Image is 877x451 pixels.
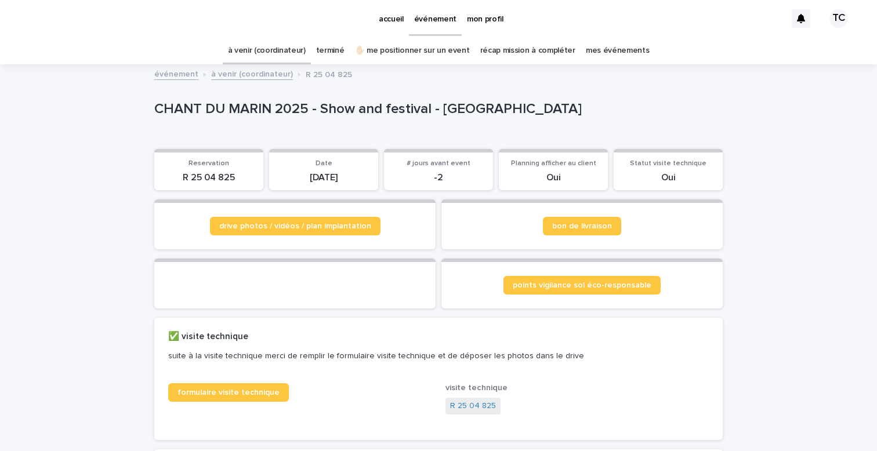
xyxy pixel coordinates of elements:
[407,160,470,167] span: # jours avant event
[511,160,596,167] span: Planning afficher au client
[219,222,371,230] span: drive photos / vidéos / plan implantation
[168,351,704,361] p: suite à la visite technique merci de remplir le formulaire visite technique et de déposer les pho...
[228,37,306,64] a: à venir (coordinateur)
[391,172,486,183] p: -2
[586,37,650,64] a: mes événements
[506,172,601,183] p: Oui
[621,172,716,183] p: Oui
[316,160,332,167] span: Date
[355,37,470,64] a: ✋🏻 me positionner sur un event
[189,160,229,167] span: Reservation
[503,276,661,294] a: points vigilance sol éco-responsable
[177,388,280,397] span: formulaire visite technique
[316,37,345,64] a: terminé
[154,101,718,118] p: CHANT DU MARIN 2025 - Show and festival - [GEOGRAPHIC_DATA]
[306,67,352,80] p: R 25 04 825
[168,332,248,342] h2: ✅ visite technique
[829,9,848,28] div: TC
[445,384,508,392] span: visite technique
[450,400,496,412] a: R 25 04 825
[168,383,289,402] a: formulaire visite technique
[23,7,136,30] img: Ls34BcGeRexTGTNfXpUC
[480,37,575,64] a: récap mission à compléter
[211,67,293,80] a: à venir (coordinateur)
[161,172,256,183] p: R 25 04 825
[543,217,621,235] a: bon de livraison
[154,67,198,80] a: événement
[552,222,612,230] span: bon de livraison
[513,281,651,289] span: points vigilance sol éco-responsable
[276,172,371,183] p: [DATE]
[210,217,380,235] a: drive photos / vidéos / plan implantation
[630,160,706,167] span: Statut visite technique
